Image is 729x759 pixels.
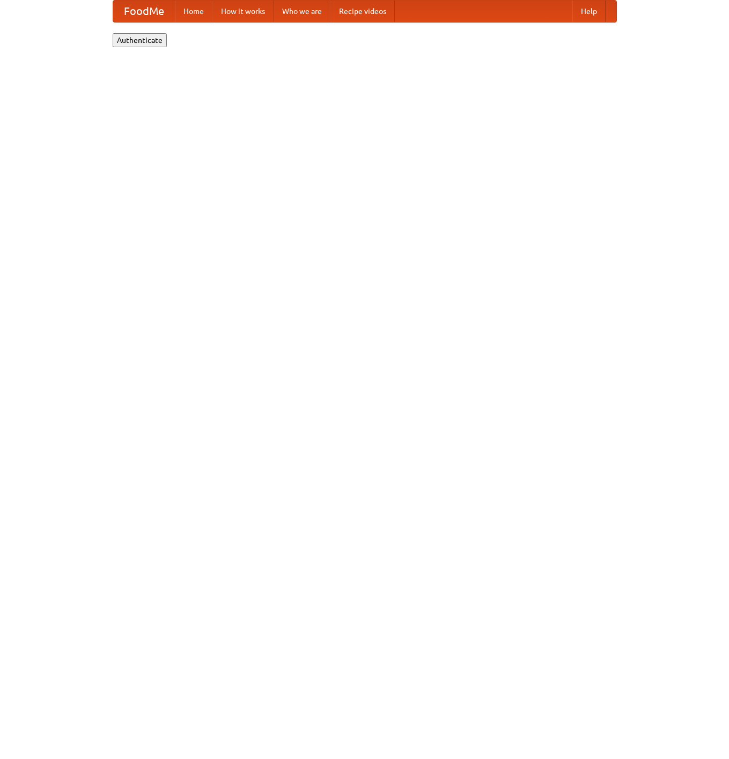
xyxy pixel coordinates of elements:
[175,1,212,22] a: Home
[212,1,274,22] a: How it works
[113,35,167,44] a: Authenticate
[330,1,395,22] a: Recipe videos
[274,1,330,22] a: Who we are
[113,33,167,47] button: Authenticate
[572,1,606,22] a: Help
[113,1,175,22] a: FoodMe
